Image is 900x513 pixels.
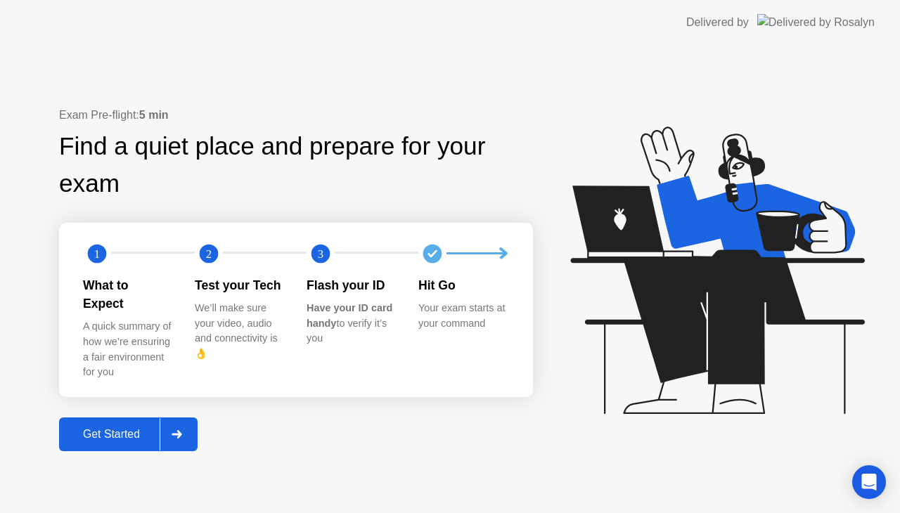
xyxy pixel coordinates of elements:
div: What to Expect [83,276,172,313]
text: 3 [318,247,323,260]
button: Get Started [59,417,198,451]
text: 2 [206,247,212,260]
div: Exam Pre-flight: [59,107,533,124]
div: Get Started [63,428,160,441]
b: Have your ID card handy [307,302,392,329]
b: 5 min [139,109,169,121]
div: Open Intercom Messenger [852,465,886,499]
text: 1 [94,247,100,260]
div: Flash your ID [307,276,396,294]
div: We’ll make sure your video, audio and connectivity is 👌 [195,301,284,361]
div: Find a quiet place and prepare for your exam [59,128,533,202]
div: Test your Tech [195,276,284,294]
div: to verify it’s you [307,301,396,346]
div: Delivered by [686,14,749,31]
div: A quick summary of how we’re ensuring a fair environment for you [83,319,172,379]
img: Delivered by Rosalyn [757,14,875,30]
div: Hit Go [418,276,508,294]
div: Your exam starts at your command [418,301,508,331]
